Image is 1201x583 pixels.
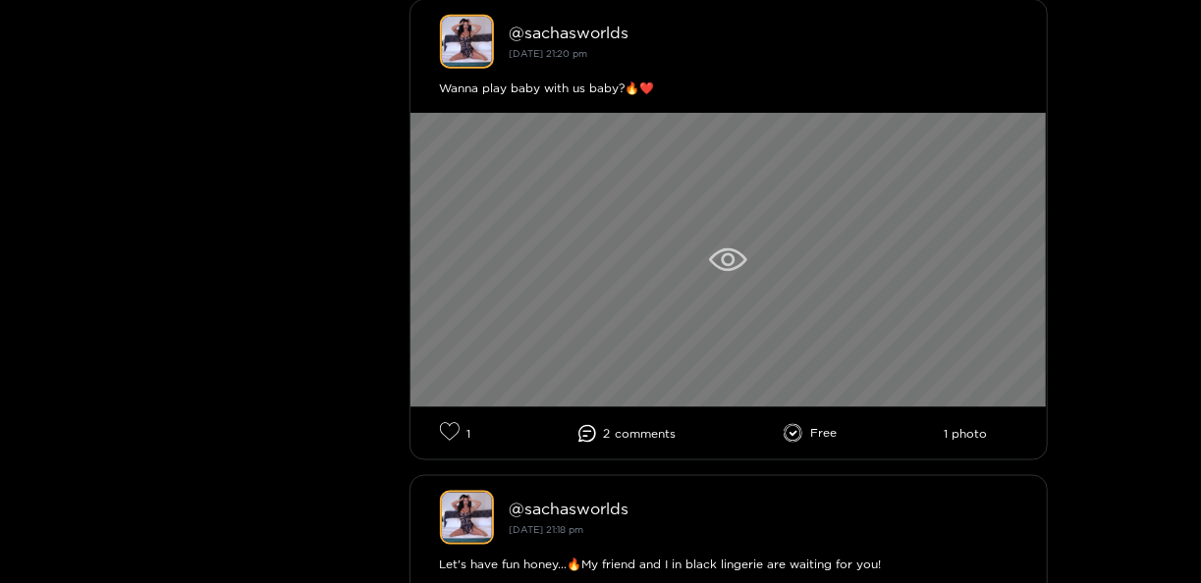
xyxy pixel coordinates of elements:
[784,424,838,444] li: Free
[944,427,987,441] li: 1 photo
[510,24,1017,41] div: @ sachasworlds
[616,427,677,441] span: comment s
[440,491,494,545] img: sachasworlds
[440,555,1017,574] div: Let's have fun honey...🔥My friend and I in black lingerie are waiting for you!
[510,524,584,535] small: [DATE] 21:18 pm
[510,48,588,59] small: [DATE] 21:20 pm
[440,15,494,69] img: sachasworlds
[440,422,471,445] li: 1
[440,79,1017,98] div: Wanna play baby with us baby?🔥❤️
[578,425,677,443] li: 2
[510,500,1017,517] div: @ sachasworlds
